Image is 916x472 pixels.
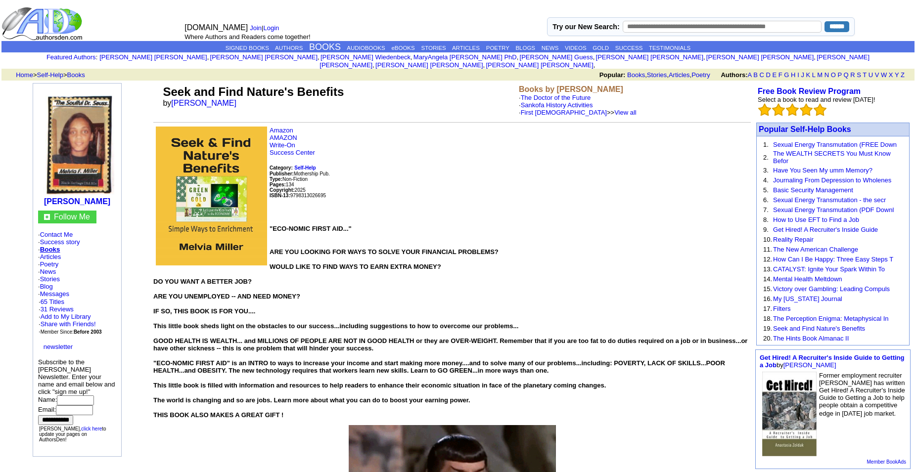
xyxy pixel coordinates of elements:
font: i [705,55,706,60]
a: Sexual Energy Transmutation (FREE Down [773,141,897,148]
a: W [881,71,887,79]
a: [PERSON_NAME] [PERSON_NAME] [596,53,703,61]
a: Journaling From Depression to Wholenes [773,176,891,184]
a: [PERSON_NAME] [783,361,836,369]
a: The Hints Book Almanac II [773,335,849,342]
a: E [772,71,777,79]
a: Home [16,71,33,79]
font: [DOMAIN_NAME] [184,23,248,32]
font: · · · [39,313,96,335]
a: P [837,71,841,79]
a: C [759,71,764,79]
a: AUTHORS [275,45,303,51]
a: First [DEMOGRAPHIC_DATA] [521,109,607,116]
a: News [40,268,56,275]
font: 9798313026695 [270,193,326,198]
a: Articles [40,253,61,260]
a: Seek and Find Nature's Benefits [773,325,865,332]
font: Seek and Find Nature's Benefits [163,85,344,98]
a: Featured Authors [46,53,96,61]
a: Y [895,71,899,79]
a: [PERSON_NAME] Guess [520,53,593,61]
img: bigemptystars.png [786,103,799,116]
a: How to Use EFT to Find a Job [773,216,859,223]
a: Contact Me [40,231,73,238]
a: H [791,71,795,79]
a: Z [901,71,905,79]
a: My [US_STATE] Journal [773,295,842,302]
a: Success story [40,238,80,246]
font: i [485,63,486,68]
a: Victory over Gambling: Leading Compuls [773,285,890,293]
a: X [889,71,893,79]
a: B [753,71,758,79]
a: Add to My Library [41,313,91,320]
a: The WEALTH SECRETS You Must Know Befor [773,150,890,165]
a: Q [843,71,848,79]
font: by [163,99,243,107]
a: K [806,71,811,79]
a: Blog [40,283,53,290]
font: , , , [599,71,914,79]
a: TESTIMONIALS [649,45,690,51]
a: G [784,71,789,79]
a: MaryAngela [PERSON_NAME] PhD [413,53,517,61]
font: 14. [763,275,772,283]
a: Articles [669,71,690,79]
a: GOLD [593,45,609,51]
font: Mothership Pub. [270,171,330,176]
font: i [320,55,321,60]
a: Stories [40,275,60,283]
img: bigemptystars.png [800,103,813,116]
a: STORIES [421,45,446,51]
a: J [801,71,804,79]
font: · >> [519,109,637,116]
a: D [766,71,770,79]
font: Copyright: [270,187,295,193]
font: , , , , , , , , , , [99,53,870,69]
a: Stories [647,71,667,79]
font: · · [39,298,102,335]
a: N [824,71,829,79]
font: · [519,94,637,116]
a: The Perception Enigma: Metaphysical In [773,315,888,322]
font: 19. [763,325,772,332]
a: BOOKS [309,42,341,52]
a: A [748,71,752,79]
a: Messages [40,290,69,298]
a: [PERSON_NAME] [171,99,236,107]
a: BLOGS [515,45,535,51]
a: Self-Help [294,164,316,171]
a: Basic Security Management [773,186,853,194]
font: i [595,63,596,68]
font: ARE YOU LOOKING FOR WAYS TO SOLVE YOUR FINANCIAL PROBLEMS? WOULD LIKE TO FIND WAYS TO EARN EXTRA ... [153,248,747,419]
font: 5. [763,186,769,194]
b: Free Book Review Program [758,87,861,95]
a: The New American Challenge [773,246,858,253]
a: [PERSON_NAME] [PERSON_NAME] [706,53,814,61]
font: 20. [763,335,772,342]
a: POETRY [486,45,509,51]
font: · [519,101,637,116]
a: O [831,71,836,79]
font: Non-Fiction [270,176,308,182]
img: logo_ad.gif [1,6,85,41]
font: Popular Self-Help Books [759,125,851,133]
font: "ECO-NOMIC FIRST AID..." [270,225,352,232]
img: bigemptystars.png [758,103,771,116]
font: · · · · · · · · [38,231,116,350]
a: Filters [773,305,790,312]
font: Subscribe to the [PERSON_NAME] Newsletter. Enter your name and email below and click "sign me up!... [38,358,115,423]
b: Popular: [599,71,626,79]
font: 12. [763,256,772,263]
a: Sexual Energy Transmutation (PDF Downl [773,206,894,214]
img: 11804.jpg [40,90,114,195]
font: 1. [763,141,769,148]
a: CATALYST: Ignite Your Spark Within To [773,265,885,273]
font: 16. [763,295,772,302]
font: 134 [270,182,294,187]
font: 18. [763,315,772,322]
a: click here [81,426,102,431]
b: Publisher: [270,171,294,176]
a: I [797,71,799,79]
